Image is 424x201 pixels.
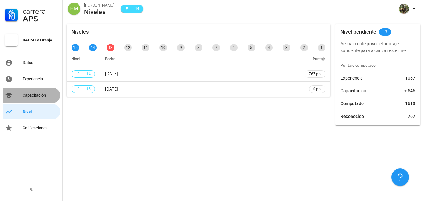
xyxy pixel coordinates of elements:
[408,113,415,119] span: 767
[3,55,60,70] a: Datos
[248,44,255,51] div: 5
[212,44,220,51] div: 7
[399,4,409,14] div: avatar
[70,3,78,15] span: HM
[84,2,114,8] div: [PERSON_NAME]
[404,87,415,94] span: + 546
[195,44,202,51] div: 8
[23,109,58,114] div: Nivel
[86,71,91,77] span: 14
[341,100,364,107] span: Computado
[341,24,376,40] div: Nivel pendiente
[309,71,321,77] span: 767 pts
[3,120,60,135] a: Calificaciones
[23,93,58,98] div: Capacitación
[283,44,290,51] div: 3
[318,44,325,51] div: 1
[3,71,60,87] a: Experiencia
[159,44,167,51] div: 10
[3,104,60,119] a: Nivel
[230,44,238,51] div: 6
[105,87,118,92] span: [DATE]
[67,51,100,66] th: Nivel
[105,57,115,61] span: Fecha
[405,100,415,107] span: 1613
[89,44,97,51] div: 14
[313,86,321,92] span: 0 pts
[76,86,81,92] span: E
[3,88,60,103] a: Capacitación
[68,3,80,15] div: avatar
[124,44,132,51] div: 12
[23,77,58,82] div: Experiencia
[105,71,118,76] span: [DATE]
[72,24,89,40] div: Niveles
[107,44,114,51] div: 13
[23,125,58,130] div: Calificaciones
[86,86,91,92] span: 15
[124,6,129,12] span: E
[23,15,58,23] div: APS
[135,6,140,12] span: 14
[23,8,58,15] div: Carrera
[383,28,388,36] span: 13
[402,75,415,81] span: + 1067
[300,44,308,51] div: 2
[72,44,79,51] div: 15
[313,57,325,61] span: Puntaje
[100,51,300,66] th: Fecha
[341,40,415,54] p: Actualmente posee el puntaje suficiente para alcanzar este nivel.
[300,51,330,66] th: Puntaje
[265,44,273,51] div: 4
[84,8,114,15] div: Niveles
[341,113,364,119] span: Reconocido
[338,59,420,72] div: Puntaje computado
[23,38,58,43] div: DASM La Granja
[142,44,149,51] div: 11
[76,71,81,77] span: E
[341,87,366,94] span: Capacitación
[72,57,80,61] span: Nivel
[23,60,58,65] div: Datos
[341,75,363,81] span: Experiencia
[177,44,185,51] div: 9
